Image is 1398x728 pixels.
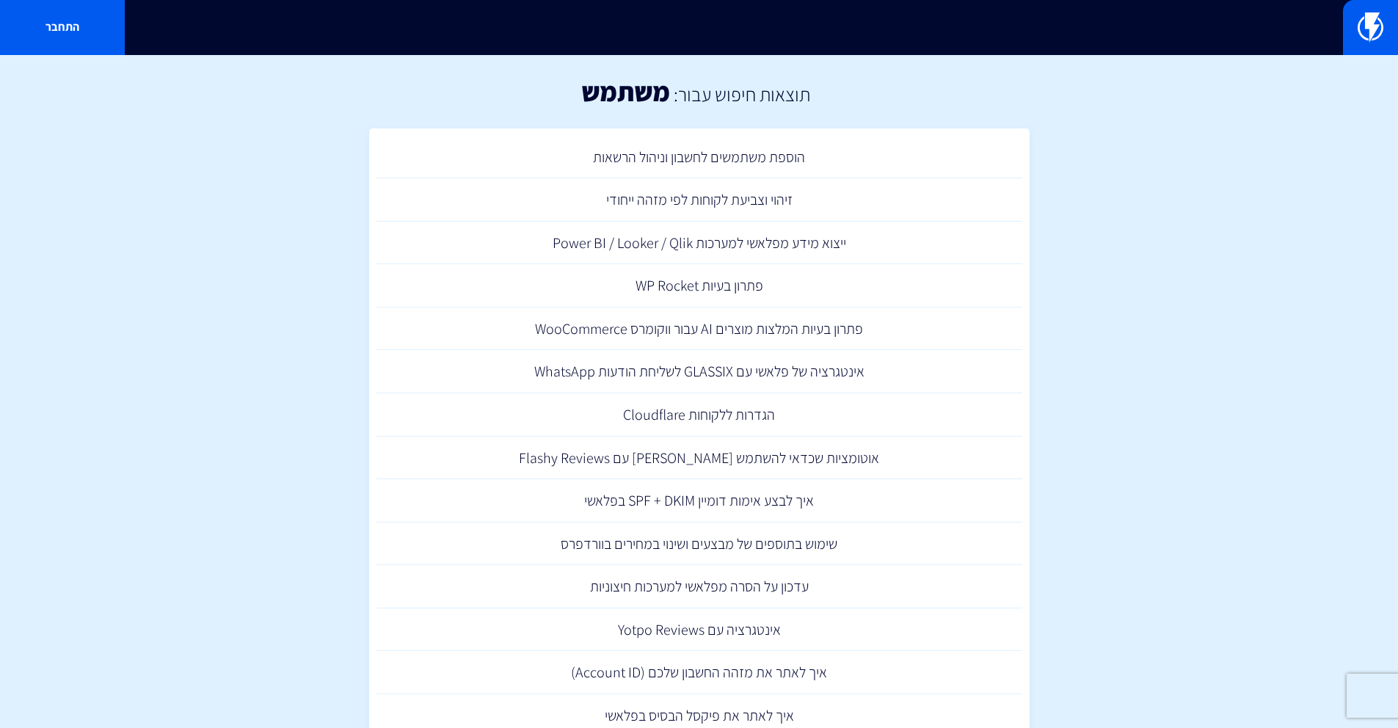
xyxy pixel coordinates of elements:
[376,222,1022,265] a: ייצוא מידע מפלאשי למערכות Power BI / Looker / Qlik
[376,437,1022,480] a: אוטומציות שכדאי להשתמש [PERSON_NAME] עם Flashy Reviews
[670,84,810,105] h2: תוצאות חיפוש עבור:
[376,393,1022,437] a: הגדרות ללקוחות Cloudflare
[376,307,1022,351] a: פתרון בעיות המלצות מוצרים AI עבור ווקומרס WooCommerce
[376,608,1022,652] a: אינטגרציה עם Yotpo Reviews
[376,264,1022,307] a: פתרון בעיות WP Rocket
[376,651,1022,694] a: איך לאתר את מזהה החשבון שלכם (Account ID)
[581,77,670,106] h1: משתמש
[376,136,1022,179] a: הוספת משתמשים לחשבון וניהול הרשאות
[376,178,1022,222] a: זיהוי וצביעת לקוחות לפי מזהה ייחודי
[376,479,1022,523] a: איך לבצע אימות דומיין SPF + DKIM בפלאשי
[376,350,1022,393] a: אינטגרציה של פלאשי עם GLASSIX לשליחת הודעות WhatsApp
[376,523,1022,566] a: שימוש בתוספים של מבצעים ושינוי במחירים בוורדפרס
[376,565,1022,608] a: עדכון על הסרה מפלאשי למערכות חיצוניות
